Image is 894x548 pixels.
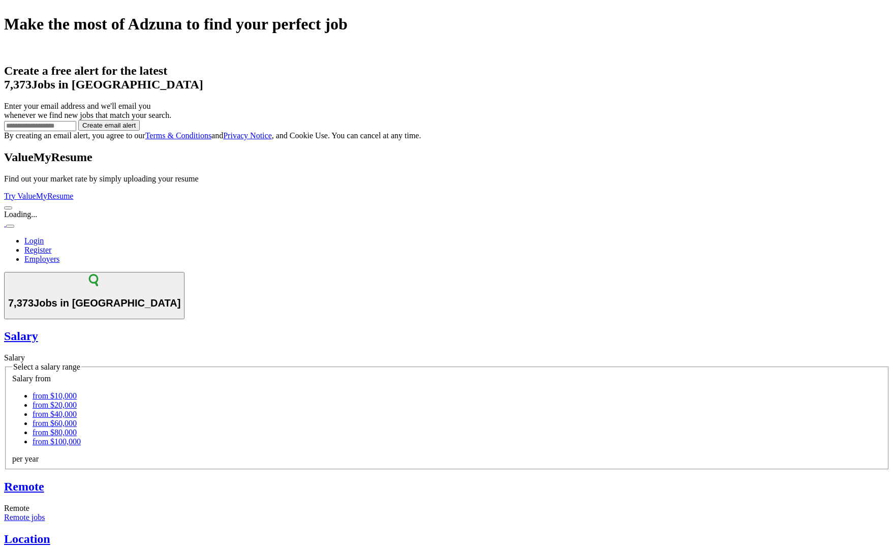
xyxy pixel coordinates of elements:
[4,532,890,546] a: Location
[12,362,81,372] legend: Select a salary range
[33,419,77,428] a: from $60,000
[6,225,14,228] button: Toggle main navigation menu
[33,428,77,437] a: from $80,000
[4,504,890,513] div: Remote
[4,353,890,362] div: Salary
[33,437,81,446] a: from $100,000
[4,102,171,119] label: Enter your email address and we'll email you whenever we find new jobs that match your search.
[4,64,890,92] h2: Create a free alert for the latest
[4,15,890,34] h1: Make the most of Adzuna to find your perfect job
[4,131,890,140] div: By creating an email alert, you agree to our and , and Cookie Use. You can cancel at any time.
[33,410,77,418] a: from $40,000
[4,78,203,91] strong: Jobs in [GEOGRAPHIC_DATA]
[12,454,882,464] div: per year
[4,513,45,522] a: Remote jobs
[4,150,890,164] h2: ValueMyResume
[78,120,140,131] button: Create email alert
[33,391,77,400] a: from $10,000
[12,374,51,383] label: Salary from
[33,401,77,409] a: from $20,000
[24,236,44,245] a: Login
[4,78,32,91] span: 7,373
[4,272,184,319] button: 7,373Jobs in [GEOGRAPHIC_DATA]
[4,210,890,219] div: Loading...
[24,246,51,254] a: Register
[4,174,890,184] p: Find out your market rate by simply uploading your resume
[4,192,73,200] a: Try ValueMyResume
[145,131,211,140] a: Terms & Conditions
[4,329,890,343] a: Salary
[4,480,890,494] a: Remote
[8,297,180,309] h1: Jobs in [GEOGRAPHIC_DATA]
[8,297,34,309] span: 7,373
[24,255,59,263] a: Employers
[223,131,272,140] a: Privacy Notice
